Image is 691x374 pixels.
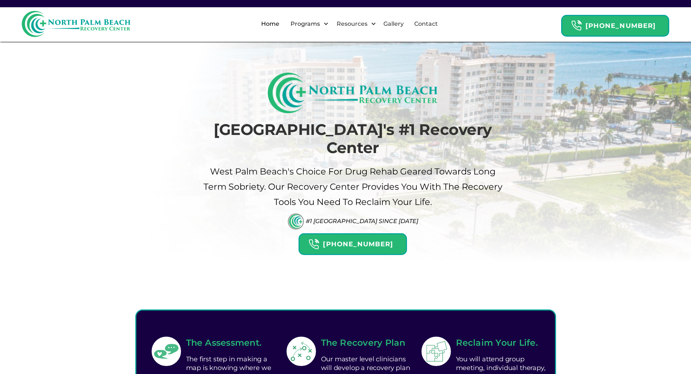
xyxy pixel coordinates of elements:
div: Resources [330,12,378,36]
h1: [GEOGRAPHIC_DATA]'s #1 Recovery Center [202,120,503,157]
div: #1 [GEOGRAPHIC_DATA] Since [DATE] [306,218,418,225]
h2: The Recovery Plan [321,336,413,349]
a: Header Calendar Icons[PHONE_NUMBER] [299,230,407,255]
img: Simple Service Icon [423,338,450,365]
img: Simple Service Icon [153,338,180,365]
h2: Reclaim Your Life. [456,336,548,349]
img: North Palm Beach Recovery Logo (Rectangle) [268,73,438,113]
a: Gallery [379,12,408,36]
img: Header Calendar Icons [571,20,582,31]
h2: The Assessment. [186,336,278,349]
img: Header Calendar Icons [308,239,319,250]
a: Contact [410,12,442,36]
img: Simple Service Icon [288,338,315,365]
div: Programs [289,20,322,28]
p: West palm beach's Choice For drug Rehab Geared Towards Long term sobriety. Our Recovery Center pr... [202,164,503,210]
strong: [PHONE_NUMBER] [323,240,393,248]
div: Resources [335,20,369,28]
div: Programs [284,12,330,36]
strong: [PHONE_NUMBER] [585,22,656,30]
a: Home [257,12,284,36]
a: Header Calendar Icons[PHONE_NUMBER] [561,11,669,37]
